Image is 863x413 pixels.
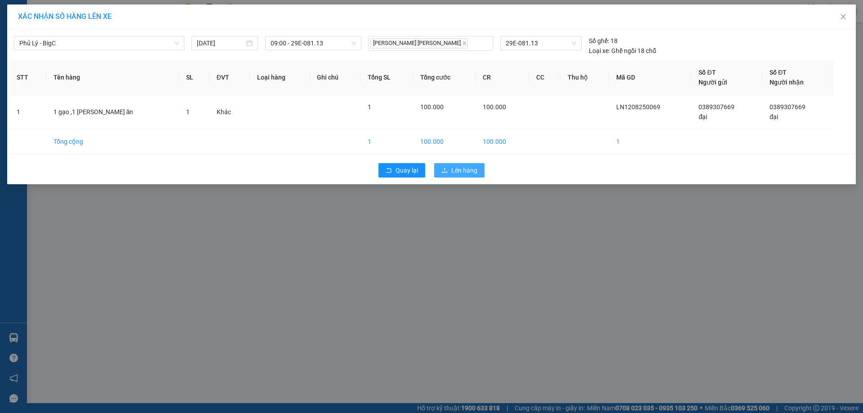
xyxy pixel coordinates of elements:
[9,95,46,129] td: 1
[506,36,576,50] span: 29E-081.13
[360,60,413,95] th: Tổng SL
[589,46,656,56] div: Ghế ngồi 18 chỗ
[386,167,392,174] span: rollback
[589,46,610,56] span: Loại xe:
[462,41,467,45] span: close
[609,60,691,95] th: Mã GD
[18,12,111,21] span: XÁC NHẬN SỐ HÀNG LÊN XE
[770,113,778,120] span: đại
[370,38,468,49] span: [PERSON_NAME] [PERSON_NAME]
[840,13,847,20] span: close
[698,113,707,120] span: đại
[396,165,418,175] span: Quay lại
[609,129,691,154] td: 1
[698,103,734,111] span: 0389307669
[616,103,660,111] span: LN1208250069
[561,60,609,95] th: Thu hộ
[698,69,716,76] span: Số ĐT
[770,69,787,76] span: Số ĐT
[589,36,618,46] div: 18
[197,38,245,48] input: 12/08/2025
[413,129,476,154] td: 100.000
[441,167,448,174] span: upload
[46,60,179,95] th: Tên hàng
[451,165,477,175] span: Lên hàng
[476,129,529,154] td: 100.000
[46,129,179,154] td: Tổng cộng
[9,60,46,95] th: STT
[250,60,310,95] th: Loại hàng
[483,103,506,111] span: 100.000
[529,60,561,95] th: CC
[698,79,727,86] span: Người gửi
[186,108,190,115] span: 1
[770,79,804,86] span: Người nhận
[378,163,425,178] button: rollbackQuay lại
[179,60,209,95] th: SL
[589,36,609,46] span: Số ghế:
[368,103,371,111] span: 1
[831,4,856,30] button: Close
[271,36,356,50] span: 09:00 - 29E-081.13
[476,60,529,95] th: CR
[310,60,360,95] th: Ghi chú
[19,36,179,50] span: Phủ Lý - BigC
[434,163,485,178] button: uploadLên hàng
[420,103,444,111] span: 100.000
[413,60,476,95] th: Tổng cước
[360,129,413,154] td: 1
[209,60,250,95] th: ĐVT
[770,103,805,111] span: 0389307669
[46,95,179,129] td: 1 gạo ,1 [PERSON_NAME] ăn
[209,95,250,129] td: Khác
